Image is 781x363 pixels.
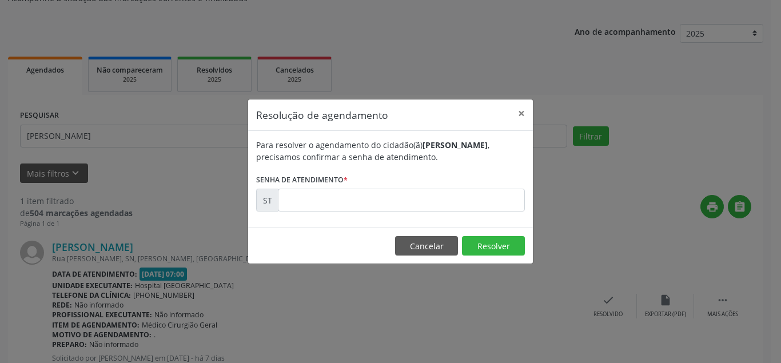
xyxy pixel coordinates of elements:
button: Resolver [462,236,525,256]
div: ST [256,189,278,212]
div: Para resolver o agendamento do cidadão(ã) , precisamos confirmar a senha de atendimento. [256,139,525,163]
button: Close [510,99,533,127]
b: [PERSON_NAME] [423,139,488,150]
h5: Resolução de agendamento [256,107,388,122]
label: Senha de atendimento [256,171,348,189]
button: Cancelar [395,236,458,256]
